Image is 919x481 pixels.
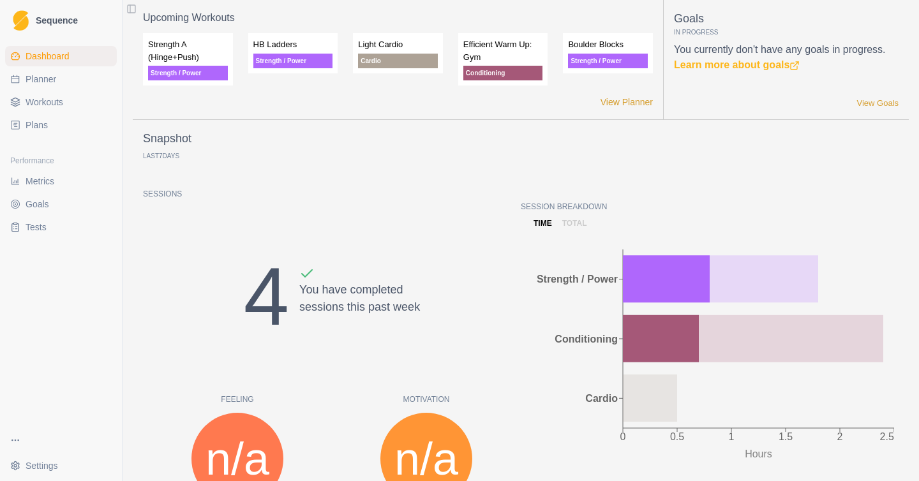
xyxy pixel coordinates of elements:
[26,175,54,188] span: Metrics
[745,448,772,459] tspan: Hours
[5,69,117,89] a: Planner
[13,10,29,31] img: Logo
[601,96,653,109] a: View Planner
[856,97,899,110] a: View Goals
[674,59,800,70] a: Learn more about goals
[26,119,48,131] span: Plans
[244,235,289,358] div: 4
[674,10,899,27] p: Goals
[143,394,332,405] p: Feeling
[332,394,521,405] p: Motivation
[143,10,653,26] p: Upcoming Workouts
[148,38,228,63] p: Strength A (Hinge+Push)
[463,38,543,63] p: Efficient Warm Up: Gym
[26,198,49,211] span: Goals
[159,152,163,159] span: 7
[26,96,63,108] span: Workouts
[555,334,618,344] tspan: Conditioning
[5,5,117,36] a: LogoSequence
[253,38,333,51] p: HB Ladders
[568,54,648,68] p: Strength / Power
[674,27,899,37] p: In Progress
[143,152,179,159] p: Last Days
[562,218,587,229] p: total
[620,431,626,442] tspan: 0
[26,221,47,233] span: Tests
[729,431,735,442] tspan: 1
[463,66,543,80] p: Conditioning
[36,16,78,25] span: Sequence
[5,171,117,191] a: Metrics
[5,115,117,135] a: Plans
[568,38,648,51] p: Boulder Blocks
[5,194,117,214] a: Goals
[253,54,333,68] p: Strength / Power
[674,42,899,73] p: You currently don't have any goals in progress.
[143,188,521,200] p: Sessions
[534,218,552,229] p: time
[779,431,793,442] tspan: 1.5
[299,266,420,358] div: You have completed sessions this past week
[5,151,117,171] div: Performance
[26,73,56,85] span: Planner
[358,38,438,51] p: Light Cardio
[26,50,70,63] span: Dashboard
[837,431,843,442] tspan: 2
[5,92,117,112] a: Workouts
[880,431,894,442] tspan: 2.5
[5,217,117,237] a: Tests
[537,274,618,285] tspan: Strength / Power
[5,455,117,476] button: Settings
[143,130,191,147] p: Snapshot
[585,393,618,404] tspan: Cardio
[521,201,899,212] p: Session Breakdown
[148,66,228,80] p: Strength / Power
[358,54,438,68] p: Cardio
[5,46,117,66] a: Dashboard
[670,431,684,442] tspan: 0.5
